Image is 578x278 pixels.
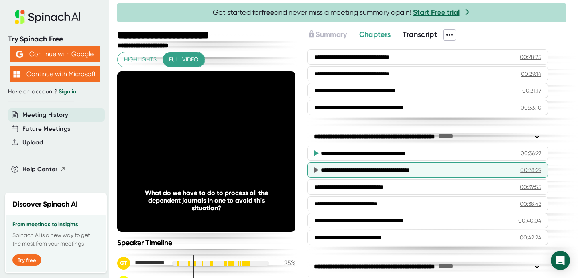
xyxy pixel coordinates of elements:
[10,46,100,62] button: Continue with Google
[520,53,541,61] div: 00:28:25
[403,30,437,39] span: Transcript
[521,70,541,78] div: 00:29:14
[22,165,58,174] span: Help Center
[135,189,277,212] div: What do we have to do to process all the dependent journals in one to avoid this situation?
[16,51,23,58] img: Aehbyd4JwY73AAAAAElFTkSuQmCC
[10,66,100,82] button: Continue with Microsoft
[22,165,66,174] button: Help Center
[22,138,43,147] button: Upload
[359,29,391,40] button: Chapters
[124,55,157,65] span: Highlights
[12,221,99,228] h3: From meetings to insights
[521,149,541,157] div: 00:36:27
[22,124,70,134] button: Future Meetings
[359,30,391,39] span: Chapters
[12,254,41,266] button: Try free
[520,166,541,174] div: 00:38:29
[59,88,76,95] a: Sign in
[275,259,295,267] div: 25 %
[8,34,101,44] div: Try Spinach Free
[117,238,295,247] div: Speaker Timeline
[213,8,471,17] span: Get started for and never miss a meeting summary again!
[8,88,101,95] div: Have an account?
[520,233,541,241] div: 00:42:24
[22,110,68,120] button: Meeting History
[520,200,541,208] div: 00:38:43
[169,55,198,65] span: Full video
[518,217,541,225] div: 00:40:04
[307,29,347,40] button: Summary
[520,183,541,191] div: 00:39:55
[12,199,78,210] h2: Discover Spinach AI
[403,29,437,40] button: Transcript
[551,251,570,270] div: Open Intercom Messenger
[315,30,347,39] span: Summary
[261,8,274,17] b: free
[521,103,541,112] div: 00:33:10
[413,8,460,17] a: Start Free trial
[522,87,541,95] div: 00:31:17
[118,52,163,67] button: Highlights
[117,257,130,270] div: GT
[163,52,205,67] button: Full video
[12,231,99,248] p: Spinach AI is a new way to get the most from your meetings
